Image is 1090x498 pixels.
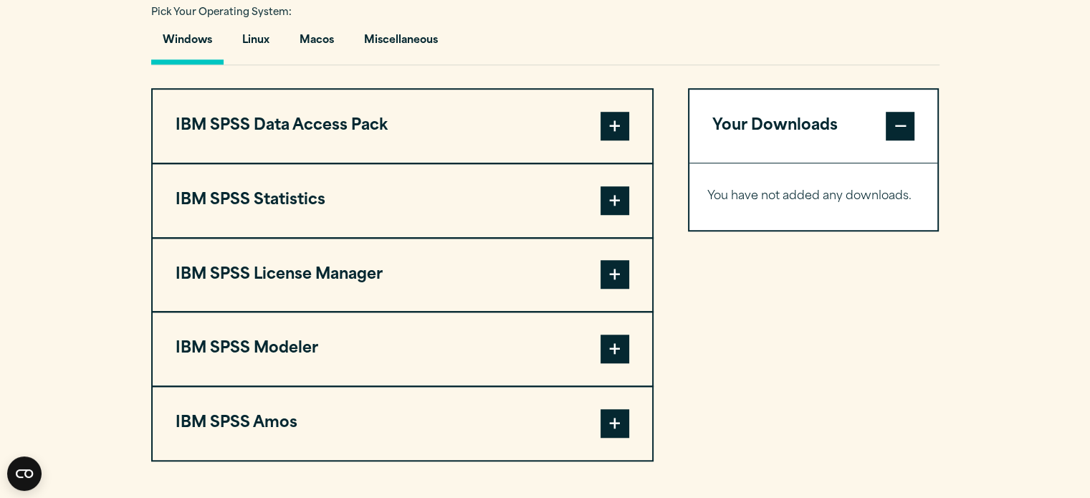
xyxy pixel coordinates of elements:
[153,387,652,460] button: IBM SPSS Amos
[689,90,938,163] button: Your Downloads
[151,8,292,17] span: Pick Your Operating System:
[288,24,345,64] button: Macos
[231,24,281,64] button: Linux
[707,186,920,207] p: You have not added any downloads.
[153,90,652,163] button: IBM SPSS Data Access Pack
[353,24,449,64] button: Miscellaneous
[153,312,652,386] button: IBM SPSS Modeler
[151,24,224,64] button: Windows
[689,163,938,230] div: Your Downloads
[153,239,652,312] button: IBM SPSS License Manager
[7,456,42,491] button: Open CMP widget
[153,164,652,237] button: IBM SPSS Statistics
